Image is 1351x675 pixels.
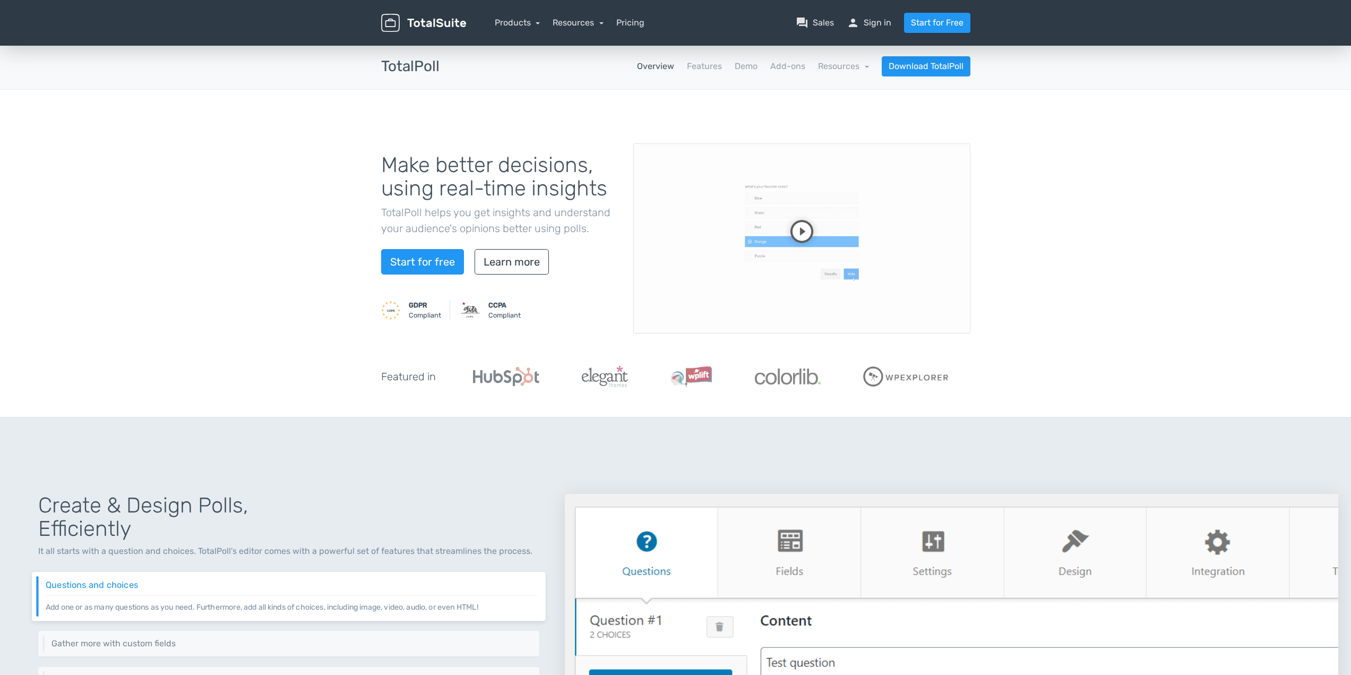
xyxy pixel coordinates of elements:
[473,367,539,386] img: Hubspot
[38,545,539,558] p: It all starts with a question and choices. TotalPoll's editor comes with a powerful set of featur...
[381,371,436,382] h5: Featured in
[735,60,758,73] a: Demo
[616,16,644,29] a: Pricing
[904,13,970,33] a: Start for Free
[553,18,604,28] a: Resources
[882,56,970,76] a: Download TotalPoll
[582,366,628,387] img: ElegantThemes
[381,301,400,320] img: GDPR
[796,16,808,29] span: question_answer
[381,249,464,275] a: Start for free
[495,18,540,28] a: Products
[755,369,821,385] img: Colorlib
[46,595,538,613] p: Add one or as many questions as you need. Furthermore, add all kinds of choices, including image,...
[51,639,531,648] h6: Gather more with custom fields
[818,61,869,71] a: Resources
[847,16,859,29] span: person
[687,60,722,73] a: Features
[670,366,712,387] img: WPLift
[38,494,539,541] h1: Create & Design Polls, Efficiently
[381,14,466,32] img: TotalSuite for WordPress
[488,300,521,320] small: Compliant
[381,58,440,75] h3: TotalPoll
[381,204,617,236] p: TotalPoll helps you get insights and understand your audience's opinions better using polls.
[488,301,506,309] strong: CCPA
[409,300,441,320] small: Compliant
[637,60,674,73] a: Overview
[461,301,480,320] img: CCPA
[381,153,617,200] h1: Make better decisions, using real-time insights
[475,249,549,275] a: Learn more
[409,301,427,309] strong: GDPR
[46,580,538,589] h6: Questions and choices
[770,60,805,73] a: Add-ons
[863,366,949,387] img: WPExplorer
[796,16,834,29] a: question_answerSales
[847,16,891,29] a: personSign in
